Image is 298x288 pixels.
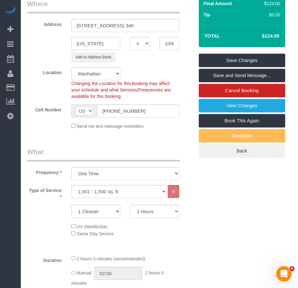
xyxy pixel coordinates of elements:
span: 2 hours 0 minutes [71,271,164,286]
label: Duration [22,255,67,264]
a: Book This Again [199,114,285,127]
legend: What [27,147,180,161]
span: 2 hours 0 minutes (recommended) [77,256,145,261]
label: Final Amount [204,0,232,7]
div: $0.00 [261,12,280,18]
h4: $124.00 [243,33,279,39]
a: Cancel Booking [199,84,285,97]
span: Send me text message reminders [77,124,144,129]
span: 6 [289,266,294,271]
a: Back [199,144,285,158]
label: Cell Number [22,104,67,113]
a: View Changes [199,99,285,112]
button: Add to Address Book [71,52,116,62]
img: Automaid Logo [4,6,17,15]
input: Cell Number [97,104,179,118]
label: Frequency * [22,167,67,176]
span: Same Day Service [77,231,114,236]
div: $124.00 [261,0,280,7]
input: City [71,37,121,50]
strong: Total [205,33,220,39]
span: Changing the Location for this booking may affect your schedule and what Services/Frequencies are... [71,81,171,99]
iframe: Intercom live chat [276,266,292,282]
label: Type of Service * [22,185,67,200]
label: Tip [204,12,210,18]
span: UV Disinfection [77,224,108,229]
label: Location [22,67,67,76]
label: Address [22,19,67,28]
a: Save Changes [199,54,285,67]
input: Zip Code [159,37,179,50]
span: Manual [77,271,92,276]
a: Save and Send Message... [199,69,285,82]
